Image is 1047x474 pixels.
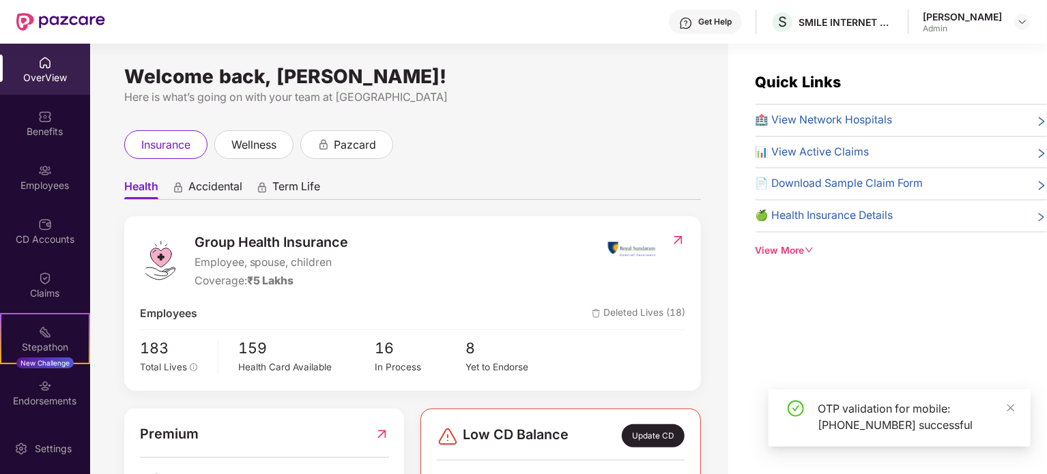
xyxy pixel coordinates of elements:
span: 📄 Download Sample Claim Form [756,175,923,192]
span: insurance [141,136,190,153]
img: RedirectIcon [671,233,685,247]
span: down [805,246,814,255]
img: insurerIcon [606,232,657,266]
div: Get Help [698,16,732,27]
span: right [1036,147,1047,161]
span: check-circle [788,400,804,417]
img: svg+xml;base64,PHN2ZyBpZD0iSG9tZSIgeG1sbnM9Imh0dHA6Ly93d3cudzMub3JnLzIwMDAvc3ZnIiB3aWR0aD0iMjAiIG... [38,56,52,70]
div: In Process [375,360,465,374]
img: svg+xml;base64,PHN2ZyBpZD0iRGFuZ2VyLTMyeDMyIiB4bWxucz0iaHR0cDovL3d3dy53My5vcmcvMjAwMC9zdmciIHdpZH... [437,426,459,447]
span: Employees [140,306,197,323]
span: 📊 View Active Claims [756,144,870,161]
img: svg+xml;base64,PHN2ZyBpZD0iU2V0dGluZy0yMHgyMCIgeG1sbnM9Imh0dHA6Ly93d3cudzMub3JnLzIwMDAvc3ZnIiB3aW... [14,442,28,456]
span: right [1036,210,1047,224]
div: Here is what’s going on with your team at [GEOGRAPHIC_DATA] [124,89,701,106]
span: 16 [375,337,465,360]
span: pazcard [334,136,376,153]
div: New Challenge [16,357,74,368]
div: Yet to Endorse [466,360,557,374]
span: close [1006,403,1016,413]
img: deleteIcon [592,309,601,318]
div: Health Card Available [239,360,375,374]
span: Deleted Lives (18) [592,306,685,323]
span: 🍏 Health Insurance Details [756,207,893,224]
span: Term Life [272,179,320,199]
div: Coverage: [195,273,349,290]
span: ₹5 Lakhs [247,274,294,287]
img: svg+xml;base64,PHN2ZyBpZD0iQ2xhaW0iIHhtbG5zPSJodHRwOi8vd3d3LnczLm9yZy8yMDAwL3N2ZyIgd2lkdGg9IjIwIi... [38,271,52,285]
img: svg+xml;base64,PHN2ZyBpZD0iQmVuZWZpdHMiIHhtbG5zPSJodHRwOi8vd3d3LnczLm9yZy8yMDAwL3N2ZyIgd2lkdGg9Ij... [38,110,52,123]
span: 8 [466,337,557,360]
img: svg+xml;base64,PHN2ZyBpZD0iSGVscC0zMngzMiIgeG1sbnM9Imh0dHA6Ly93d3cudzMub3JnLzIwMDAvc3ZnIiB3aWR0aD... [679,16,693,30]
div: OTP validation for mobile: [PHONE_NUMBER] successful [818,400,1014,433]
span: Group Health Insurance [195,232,349,253]
span: 183 [140,337,208,360]
div: Settings [31,442,76,456]
div: Update CD [622,424,685,447]
span: 159 [239,337,375,360]
div: Admin [923,23,1002,34]
img: svg+xml;base64,PHN2ZyBpZD0iQ0RfQWNjb3VudHMiIGRhdGEtbmFtZT0iQ0QgQWNjb3VudHMiIHhtbG5zPSJodHRwOi8vd3... [38,218,52,231]
img: RedirectIcon [375,424,389,445]
div: SMILE INTERNET TECHNOLOGIES PRIVATE LIMITED [799,16,894,29]
div: View More [756,243,1047,258]
img: svg+xml;base64,PHN2ZyBpZD0iRHJvcGRvd24tMzJ4MzIiIHhtbG5zPSJodHRwOi8vd3d3LnczLm9yZy8yMDAwL3N2ZyIgd2... [1017,16,1028,27]
span: wellness [231,136,276,153]
span: right [1036,115,1047,129]
div: animation [256,181,268,193]
span: 🏥 View Network Hospitals [756,112,893,129]
img: New Pazcare Logo [16,13,105,31]
span: Accidental [188,179,242,199]
span: Health [124,179,158,199]
div: animation [317,138,330,150]
img: svg+xml;base64,PHN2ZyBpZD0iRW1wbG95ZWVzIiB4bWxucz0iaHR0cDovL3d3dy53My5vcmcvMjAwMC9zdmciIHdpZHRoPS... [38,164,52,177]
div: [PERSON_NAME] [923,10,1002,23]
img: svg+xml;base64,PHN2ZyBpZD0iRW5kb3JzZW1lbnRzIiB4bWxucz0iaHR0cDovL3d3dy53My5vcmcvMjAwMC9zdmciIHdpZH... [38,379,52,393]
div: Stepathon [1,340,89,354]
span: Total Lives [140,361,187,372]
span: Quick Links [756,73,842,91]
span: Premium [140,424,199,445]
img: svg+xml;base64,PHN2ZyB4bWxucz0iaHR0cDovL3d3dy53My5vcmcvMjAwMC9zdmciIHdpZHRoPSIyMSIgaGVpZ2h0PSIyMC... [38,325,52,339]
span: Low CD Balance [463,424,569,447]
img: logo [140,240,181,281]
div: animation [172,181,184,193]
span: info-circle [190,364,198,372]
span: S [778,14,787,30]
span: Employee, spouse, children [195,254,349,271]
span: right [1036,178,1047,192]
div: Welcome back, [PERSON_NAME]! [124,71,701,82]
